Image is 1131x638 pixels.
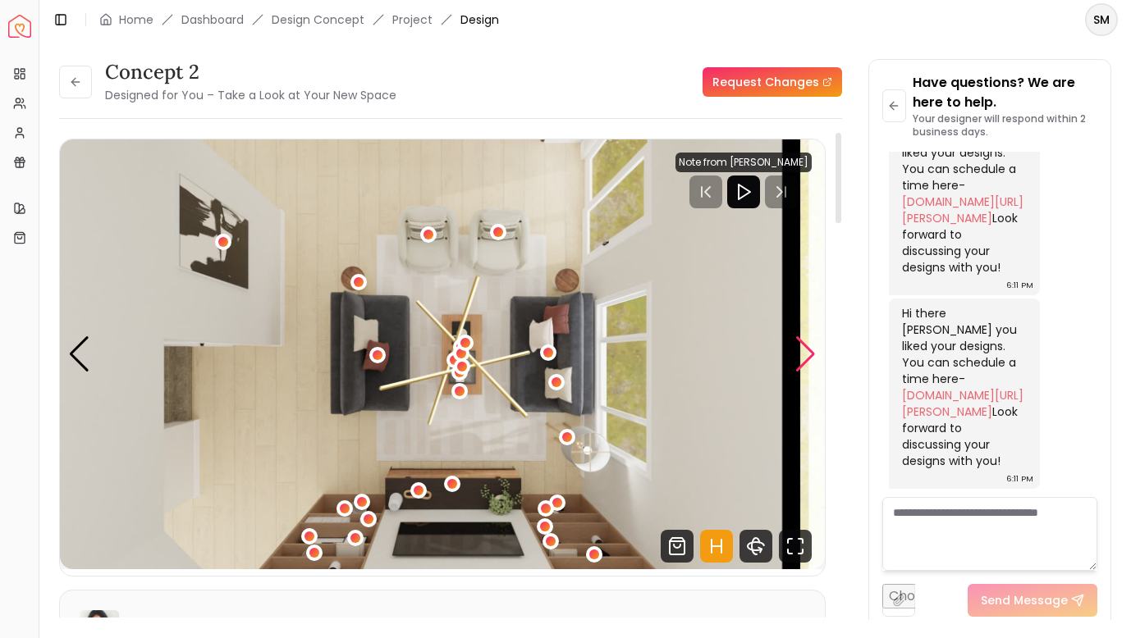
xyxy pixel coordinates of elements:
[60,139,825,569] div: 4 / 5
[105,87,396,103] small: Designed for You – Take a Look at Your New Space
[739,530,772,563] svg: 360 View
[661,530,694,563] svg: Shop Products from this design
[902,305,1024,469] div: Hi there [PERSON_NAME] you liked your designs. You can schedule a time here- Look forward to disc...
[1087,5,1116,34] span: SM
[392,11,433,28] a: Project
[460,11,499,28] span: Design
[8,15,31,38] a: Spacejoy
[60,139,825,569] div: Carousel
[8,15,31,38] img: Spacejoy Logo
[902,194,1023,226] a: [DOMAIN_NAME][URL][PERSON_NAME]
[272,11,364,28] li: Design Concept
[60,139,825,569] img: Design Render 5
[1006,471,1033,487] div: 6:11 PM
[913,73,1097,112] p: Have questions? We are here to help.
[913,112,1097,139] p: Your designer will respond within 2 business days.
[902,387,1023,420] a: [DOMAIN_NAME][URL][PERSON_NAME]
[700,530,733,563] svg: Hotspots Toggle
[68,336,90,372] div: Previous slide
[779,530,812,563] svg: Fullscreen
[902,112,1024,276] div: Hi there [PERSON_NAME] you liked your designs. You can schedule a time here- Look forward to disc...
[105,59,396,85] h3: concept 2
[675,153,812,172] div: Note from [PERSON_NAME]
[119,11,153,28] a: Home
[1006,277,1033,294] div: 6:11 PM
[181,11,244,28] a: Dashboard
[794,336,817,372] div: Next slide
[99,11,499,28] nav: breadcrumb
[734,182,753,202] svg: Play
[1085,3,1118,36] button: SM
[703,67,842,97] a: Request Changes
